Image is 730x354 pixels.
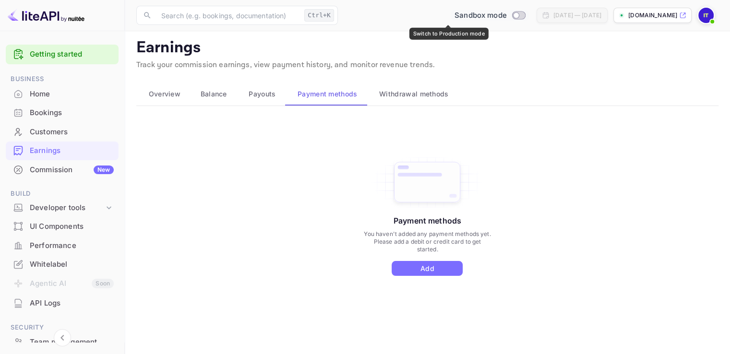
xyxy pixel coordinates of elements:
img: IMKAN TOURS [698,8,714,23]
div: Switch to Production mode [451,10,529,21]
span: Build [6,189,119,199]
div: UI Components [6,217,119,236]
span: Payment methods [298,88,358,100]
div: Commission [30,165,114,176]
a: Earnings [6,142,119,159]
div: Developer tools [6,200,119,216]
a: Getting started [30,49,114,60]
a: CommissionNew [6,161,119,178]
div: Whitelabel [6,255,119,274]
a: Team management [6,333,119,351]
div: Ctrl+K [304,9,334,22]
a: Bookings [6,104,119,121]
div: Bookings [6,104,119,122]
div: API Logs [30,298,114,309]
p: Track your commission earnings, view payment history, and monitor revenue trends. [136,59,718,71]
a: Performance [6,236,119,254]
div: Home [30,89,114,100]
div: Performance [6,236,119,255]
div: CommissionNew [6,161,119,179]
div: Getting started [6,45,119,64]
img: LiteAPI logo [8,8,84,23]
div: Customers [30,127,114,138]
span: Withdrawal methods [379,88,448,100]
p: Payment methods [394,215,461,226]
div: Team management [30,337,114,348]
a: API Logs [6,294,119,312]
button: Collapse navigation [54,329,71,346]
input: Search (e.g. bookings, documentation) [156,6,300,25]
span: Security [6,322,119,333]
a: UI Components [6,217,119,235]
a: Whitelabel [6,255,119,273]
div: Earnings [6,142,119,160]
span: Business [6,74,119,84]
p: Earnings [136,38,718,58]
div: Developer tools [30,202,104,213]
div: UI Components [30,221,114,232]
span: Sandbox mode [455,10,507,21]
div: Earnings [30,145,114,156]
span: Payouts [249,88,275,100]
div: Whitelabel [30,259,114,270]
div: Performance [30,240,114,251]
div: Customers [6,123,119,142]
div: New [94,165,114,174]
div: scrollable auto tabs example [136,83,718,106]
span: Balance [201,88,227,100]
a: Home [6,85,119,103]
span: Overview [149,88,180,100]
div: [DATE] — [DATE] [553,11,601,20]
div: Bookings [30,107,114,118]
div: Home [6,85,119,104]
button: Add [392,261,463,276]
img: Add Card [369,154,486,210]
div: Switch to Production mode [409,28,489,40]
a: Customers [6,123,119,141]
p: [DOMAIN_NAME] [628,11,677,20]
div: API Logs [6,294,119,313]
p: You haven't added any payment methods yet. Please add a debit or credit card to get started. [363,230,492,253]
